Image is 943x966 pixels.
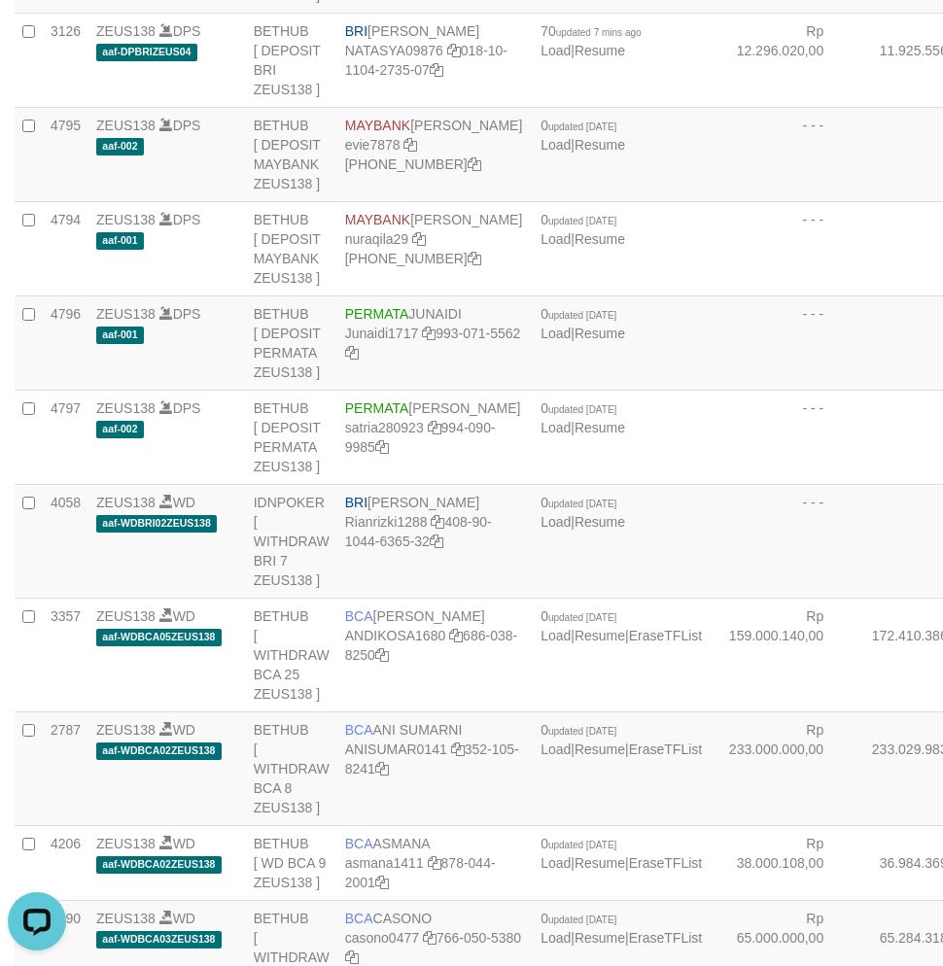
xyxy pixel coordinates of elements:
a: Resume [575,420,625,435]
a: Copy 3521058241 to clipboard [375,761,389,776]
span: 0 [541,118,616,133]
span: 0 [541,306,616,322]
span: BCA [345,911,373,926]
a: Copy 9930715562 to clipboard [345,345,359,361]
span: aaf-WDBCA02ZEUS138 [96,742,222,759]
td: 4795 [43,108,88,202]
a: evie7878 [345,137,401,153]
a: Copy 408901044636532 to clipboard [430,534,443,549]
span: aaf-DPBRIZEUS04 [96,44,197,60]
a: Copy asmana1411 to clipboard [428,855,441,871]
span: 0 [541,722,616,738]
span: updated [DATE] [548,310,616,321]
a: Load [541,326,571,341]
td: Rp 159.000.140,00 [710,599,853,712]
td: - - - [710,108,853,202]
a: satria280923 [345,420,424,435]
td: [PERSON_NAME] 686-038-8250 [337,599,533,712]
a: Rianrizki1288 [345,514,428,530]
td: BETHUB [ WITHDRAW BCA 8 ZEUS138 ] [246,712,337,826]
td: 4794 [43,202,88,296]
a: Copy Junaidi1717 to clipboard [422,326,436,341]
td: 3126 [43,14,88,108]
span: MAYBANK [345,118,410,133]
span: 0 [541,495,616,510]
td: DPS [88,391,246,485]
span: updated 7 mins ago [556,27,642,38]
td: - - - [710,391,853,485]
td: - - - [710,296,853,391]
a: ZEUS138 [96,400,156,416]
td: Rp 233.000.000,00 [710,712,853,826]
span: updated [DATE] [548,499,616,509]
span: aaf-WDBCA03ZEUS138 [96,931,222,948]
a: NATASYA09876 [345,43,443,58]
td: [PERSON_NAME] [PHONE_NUMBER] [337,108,533,202]
span: | | [541,836,702,871]
span: updated [DATE] [548,216,616,226]
span: PERMATA [345,400,409,416]
a: EraseTFList [629,930,702,946]
span: | | [541,722,702,757]
span: updated [DATE] [548,726,616,737]
a: Copy 6860388250 to clipboard [375,647,389,663]
span: 70 [541,23,641,39]
td: DPS [88,202,246,296]
span: | [541,306,625,341]
td: ASMANA 878-044-2001 [337,826,533,901]
span: | [541,400,625,435]
a: ZEUS138 [96,911,156,926]
a: Load [541,420,571,435]
a: Copy Rianrizki1288 to clipboard [431,514,444,530]
td: BETHUB [ DEPOSIT MAYBANK ZEUS138 ] [246,202,337,296]
a: Copy nuraqila29 to clipboard [412,231,426,247]
a: nuraqila29 [345,231,408,247]
td: [PERSON_NAME] [PHONE_NUMBER] [337,202,533,296]
td: 4206 [43,826,88,901]
span: BRI [345,23,367,39]
a: Copy evie7878 to clipboard [403,137,417,153]
a: Load [541,43,571,58]
td: - - - [710,485,853,599]
span: BCA [345,722,373,738]
span: aaf-WDBCA05ZEUS138 [96,629,222,645]
td: 2787 [43,712,88,826]
a: Copy 8004940100 to clipboard [468,156,481,172]
td: IDNPOKER [ WITHDRAW BRI 7 ZEUS138 ] [246,485,337,599]
a: ANDIKOSA1680 [345,628,446,643]
span: updated [DATE] [548,612,616,623]
a: Load [541,930,571,946]
td: BETHUB [ DEPOSIT PERMATA ZEUS138 ] [246,391,337,485]
td: ANI SUMARNI 352-105-8241 [337,712,533,826]
td: DPS [88,14,246,108]
a: Copy ANISUMAR0141 to clipboard [451,742,465,757]
a: Copy 8743968600 to clipboard [468,251,481,266]
a: Load [541,514,571,530]
a: Copy 018101104273507 to clipboard [430,62,443,78]
span: | [541,495,625,530]
a: ZEUS138 [96,608,156,624]
a: Load [541,231,571,247]
span: aaf-WDBRI02ZEUS138 [96,515,217,532]
a: Resume [575,43,625,58]
td: 4797 [43,391,88,485]
td: BETHUB [ WD BCA 9 ZEUS138 ] [246,826,337,901]
td: WD [88,485,246,599]
a: ANISUMAR0141 [345,742,447,757]
span: aaf-001 [96,327,144,343]
span: BCA [345,836,373,851]
a: Copy 8780442001 to clipboard [375,875,389,890]
span: | [541,212,625,247]
span: | | [541,911,702,946]
td: BETHUB [ DEPOSIT PERMATA ZEUS138 ] [246,296,337,391]
span: MAYBANK [345,212,410,227]
a: ZEUS138 [96,23,156,39]
td: [PERSON_NAME] 408-90-1044-6365-32 [337,485,533,599]
span: aaf-002 [96,421,144,437]
a: Resume [575,231,625,247]
a: EraseTFList [629,742,702,757]
a: Resume [575,742,625,757]
td: - - - [710,202,853,296]
td: WD [88,826,246,901]
td: BETHUB [ WITHDRAW BCA 25 ZEUS138 ] [246,599,337,712]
